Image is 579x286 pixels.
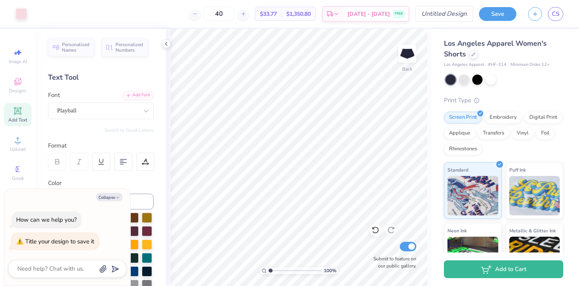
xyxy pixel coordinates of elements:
div: How can we help you? [16,216,77,224]
button: Add to Cart [444,260,563,278]
span: Personalized Numbers [115,42,143,53]
span: Neon Ink [447,226,467,235]
span: Add Text [8,117,27,123]
span: [DATE] - [DATE] [347,10,390,18]
div: Applique [444,127,475,139]
div: Title your design to save it [25,237,94,245]
span: Greek [12,175,24,181]
div: Vinyl [512,127,534,139]
div: Foil [536,127,555,139]
img: Neon Ink [447,237,498,276]
button: Collapse [96,193,122,201]
span: Designs [9,88,26,94]
img: Back [399,46,415,62]
img: Metallic & Glitter Ink [509,237,560,276]
div: Back [402,65,412,73]
span: 100 % [324,267,336,274]
div: Embroidery [484,112,522,123]
span: Minimum Order: 12 + [510,62,550,68]
button: Save [479,7,516,21]
div: Screen Print [444,112,482,123]
label: Submit to feature on our public gallery. [369,255,416,269]
img: Puff Ink [509,176,560,215]
span: FREE [395,11,403,17]
span: Image AI [9,58,27,65]
button: Switch to Greek Letters [104,127,154,133]
img: Standard [447,176,498,215]
label: Font [48,91,60,100]
span: Metallic & Glitter Ink [509,226,556,235]
span: Puff Ink [509,166,526,174]
div: Rhinestones [444,143,482,155]
span: Standard [447,166,468,174]
span: Upload [10,146,26,152]
a: CS [548,7,563,21]
div: Format [48,141,154,150]
span: Los Angeles Apparel Women's Shorts [444,39,547,59]
span: $1,350.80 [286,10,311,18]
span: # HF-314 [488,62,507,68]
div: Transfers [478,127,509,139]
span: $33.77 [260,10,277,18]
div: Digital Print [524,112,562,123]
span: CS [552,9,559,19]
div: Text Tool [48,72,154,83]
span: Personalized Names [62,42,90,53]
div: Color [48,179,154,188]
input: Untitled Design [415,6,473,22]
div: Add Font [122,91,154,100]
span: Los Angeles Apparel [444,62,484,68]
div: Print Type [444,96,563,105]
input: – – [204,7,234,21]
